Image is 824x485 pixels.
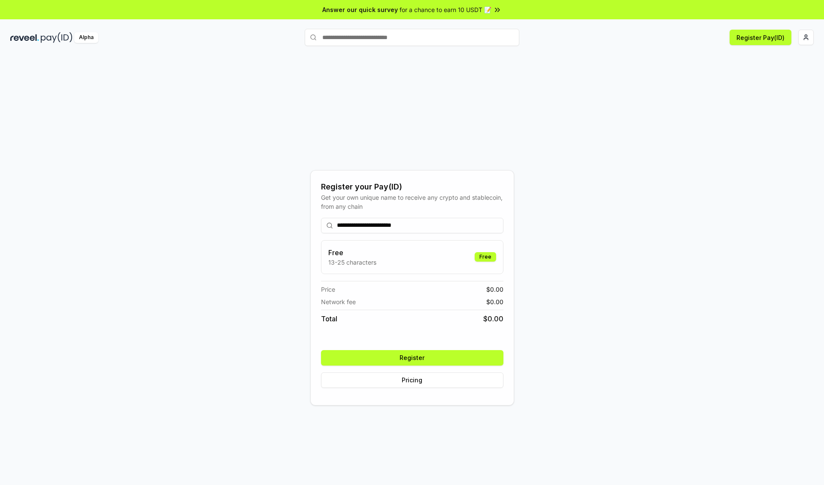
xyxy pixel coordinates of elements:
[483,314,503,324] span: $ 0.00
[321,372,503,388] button: Pricing
[486,297,503,306] span: $ 0.00
[730,30,791,45] button: Register Pay(ID)
[321,181,503,193] div: Register your Pay(ID)
[74,32,98,43] div: Alpha
[400,5,491,14] span: for a chance to earn 10 USDT 📝
[328,247,376,258] h3: Free
[321,350,503,366] button: Register
[321,297,356,306] span: Network fee
[322,5,398,14] span: Answer our quick survey
[475,252,496,262] div: Free
[321,314,337,324] span: Total
[321,285,335,294] span: Price
[328,258,376,267] p: 13-25 characters
[321,193,503,211] div: Get your own unique name to receive any crypto and stablecoin, from any chain
[486,285,503,294] span: $ 0.00
[10,32,39,43] img: reveel_dark
[41,32,73,43] img: pay_id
